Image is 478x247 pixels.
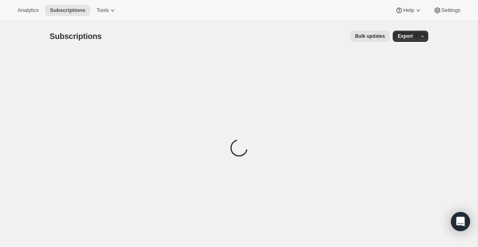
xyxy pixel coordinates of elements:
span: Bulk updates [355,33,385,39]
span: Export [398,33,413,39]
span: Subscriptions [50,32,102,41]
span: Subscriptions [50,7,85,14]
span: Settings [441,7,460,14]
span: Tools [96,7,109,14]
button: Analytics [13,5,43,16]
button: Subscriptions [45,5,90,16]
button: Export [393,31,417,42]
div: Open Intercom Messenger [451,212,470,231]
span: Help [403,7,414,14]
button: Help [390,5,427,16]
button: Settings [429,5,465,16]
button: Tools [92,5,121,16]
span: Analytics [18,7,39,14]
button: Bulk updates [350,31,390,42]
